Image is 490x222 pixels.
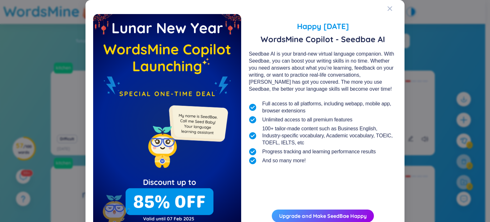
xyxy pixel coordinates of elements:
[262,157,306,164] span: And so many more!
[249,50,397,93] div: Seedbae AI is your brand-new virtual language companion. With Seedbae, you can boost your writing...
[262,116,353,123] span: Unlimited access to all premium features
[166,92,229,156] img: minionSeedbaeMessage.35ffe99e.png
[262,100,397,114] span: Full access to all platforms, including webapp, mobile app, browser extensions
[262,148,376,155] span: Progress tracking and learning performance results
[249,20,397,32] span: Happy [DATE]
[249,34,397,44] span: WordsMine Copilot - Seedbae AI
[262,125,397,146] span: 100+ tailor-made content such as Business English, Industry-specific vocabulary, Academic vocabul...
